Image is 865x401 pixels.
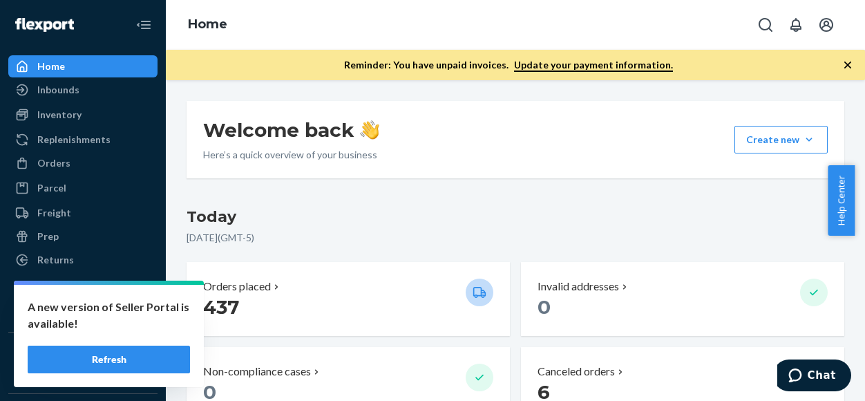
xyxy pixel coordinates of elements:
a: Home [8,55,158,77]
div: Replenishments [37,133,111,147]
img: Flexport logo [15,18,74,32]
div: Returns [37,253,74,267]
a: Home [188,17,227,32]
button: Orders placed 437 [187,262,510,336]
button: Integrations [8,344,158,366]
p: Non-compliance cases [203,364,311,380]
a: Inbounds [8,79,158,101]
p: Orders placed [203,279,271,295]
a: Prep [8,225,158,248]
img: hand-wave emoji [360,120,379,140]
p: A new version of Seller Portal is available! [28,299,190,332]
a: Update your payment information. [514,59,673,72]
div: Reporting [37,278,84,292]
button: Invalid addresses 0 [521,262,844,336]
p: Reminder: You have unpaid invoices. [344,58,673,72]
iframe: Opens a widget where you can chat to one of our agents [777,360,851,394]
p: Here’s a quick overview of your business [203,148,379,162]
a: Orders [8,152,158,174]
button: Open Search Box [752,11,779,39]
a: Returns [8,249,158,271]
div: Parcel [37,181,66,195]
div: Prep [37,230,59,243]
span: 437 [203,295,239,319]
a: Freight [8,202,158,224]
div: Inventory [37,108,82,122]
span: 0 [538,295,551,319]
button: Refresh [28,346,190,373]
h3: Today [187,206,844,228]
p: Canceled orders [538,364,615,380]
a: Parcel [8,177,158,199]
div: Home [37,59,65,73]
button: Open account menu [812,11,840,39]
h1: Welcome back [203,118,379,142]
p: Invalid addresses [538,279,619,295]
a: Replenishments [8,129,158,151]
ol: breadcrumbs [177,5,238,45]
a: Billing [8,299,158,321]
button: Help Center [828,165,855,236]
div: Freight [37,206,71,220]
button: Create new [734,126,828,153]
a: Reporting [8,274,158,296]
a: Add Integration [8,371,158,388]
div: Orders [37,156,70,170]
button: Open notifications [782,11,810,39]
div: Inbounds [37,83,79,97]
p: [DATE] ( GMT-5 ) [187,231,844,245]
a: Inventory [8,104,158,126]
button: Close Navigation [130,11,158,39]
